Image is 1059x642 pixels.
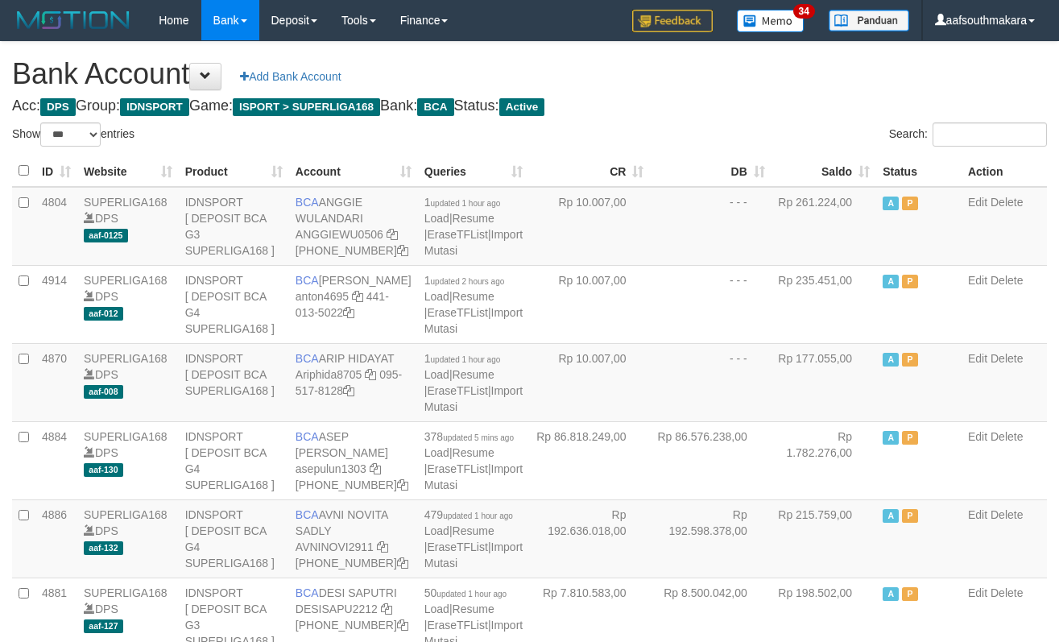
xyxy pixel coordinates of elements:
td: Rp 192.598.378,00 [650,499,771,578]
a: EraseTFList [427,384,487,397]
a: Import Mutasi [424,384,523,413]
th: Product: activate to sort column ascending [179,155,289,187]
td: IDNSPORT [ DEPOSIT BCA SUPERLIGA168 ] [179,343,289,421]
td: Rp 235.451,00 [771,265,876,343]
span: 34 [793,4,815,19]
td: - - - [650,265,771,343]
span: Paused [902,353,918,367]
a: DESISAPU2212 [296,603,378,615]
span: aaf-0125 [84,229,128,242]
label: Search: [889,122,1047,147]
td: 4804 [35,187,77,266]
a: Load [424,446,449,459]
span: DPS [40,98,76,116]
span: aaf-008 [84,385,123,399]
a: Copy Ariphida8705 to clipboard [365,368,376,381]
img: MOTION_logo.png [12,8,134,32]
td: Rp 1.782.276,00 [771,421,876,499]
span: updated 5 mins ago [443,433,514,442]
td: Rp 192.636.018,00 [529,499,650,578]
span: Paused [902,431,918,445]
select: Showentries [40,122,101,147]
a: Copy 4062280135 to clipboard [397,557,408,570]
td: Rp 10.007,00 [529,265,650,343]
a: Copy 4062280453 to clipboard [397,619,408,632]
a: Copy 4062213373 to clipboard [397,244,408,257]
a: Import Mutasi [424,306,523,335]
a: SUPERLIGA168 [84,586,168,599]
a: Edit [968,196,987,209]
span: | | | [424,430,523,491]
td: 4886 [35,499,77,578]
label: Show entries [12,122,134,147]
a: Load [424,524,449,537]
span: 1 [424,352,501,365]
td: Rp 261.224,00 [771,187,876,266]
img: Feedback.jpg [632,10,713,32]
a: Copy 0955178128 to clipboard [343,384,354,397]
span: Paused [902,587,918,601]
a: Add Bank Account [230,63,351,90]
a: SUPERLIGA168 [84,430,168,443]
td: ARIP HIDAYAT 095-517-8128 [289,343,418,421]
a: SUPERLIGA168 [84,508,168,521]
td: Rp 86.576.238,00 [650,421,771,499]
span: aaf-012 [84,307,123,321]
td: ANGGIE WULANDARI [PHONE_NUMBER] [289,187,418,266]
th: Website: activate to sort column ascending [77,155,179,187]
a: Delete [991,352,1023,365]
a: Copy anton4695 to clipboard [352,290,363,303]
span: updated 1 hour ago [431,199,501,208]
span: aaf-130 [84,463,123,477]
span: BCA [296,508,319,521]
a: Resume [453,212,494,225]
span: | | | [424,196,523,257]
span: BCA [296,352,319,365]
a: EraseTFList [427,619,487,632]
span: BCA [296,196,319,209]
a: Resume [453,290,494,303]
a: Delete [991,508,1023,521]
span: Active [883,275,899,288]
span: 1 [424,274,505,287]
a: asepulun1303 [296,462,366,475]
a: Copy 4062281875 to clipboard [397,478,408,491]
a: SUPERLIGA168 [84,196,168,209]
span: Paused [902,275,918,288]
span: Paused [902,509,918,523]
h4: Acc: Group: Game: Bank: Status: [12,98,1047,114]
a: Edit [968,430,987,443]
a: ANGGIEWU0506 [296,228,383,241]
a: Load [424,290,449,303]
a: Delete [991,586,1023,599]
span: 479 [424,508,513,521]
a: Delete [991,196,1023,209]
a: Edit [968,586,987,599]
span: BCA [296,274,319,287]
span: updated 1 hour ago [431,355,501,364]
a: Resume [453,446,494,459]
th: Action [962,155,1047,187]
td: Rp 10.007,00 [529,187,650,266]
a: EraseTFList [427,462,487,475]
span: Paused [902,197,918,210]
td: Rp 10.007,00 [529,343,650,421]
a: Delete [991,274,1023,287]
a: Edit [968,508,987,521]
span: IDNSPORT [120,98,189,116]
a: Resume [453,603,494,615]
td: 4870 [35,343,77,421]
span: BCA [296,586,319,599]
span: 50 [424,586,507,599]
a: Import Mutasi [424,228,523,257]
span: 378 [424,430,514,443]
a: Import Mutasi [424,462,523,491]
td: DPS [77,421,179,499]
span: aaf-132 [84,541,123,555]
span: updated 2 hours ago [431,277,505,286]
a: Resume [453,524,494,537]
th: Saldo: activate to sort column ascending [771,155,876,187]
h1: Bank Account [12,58,1047,90]
span: Active [883,509,899,523]
a: Resume [453,368,494,381]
